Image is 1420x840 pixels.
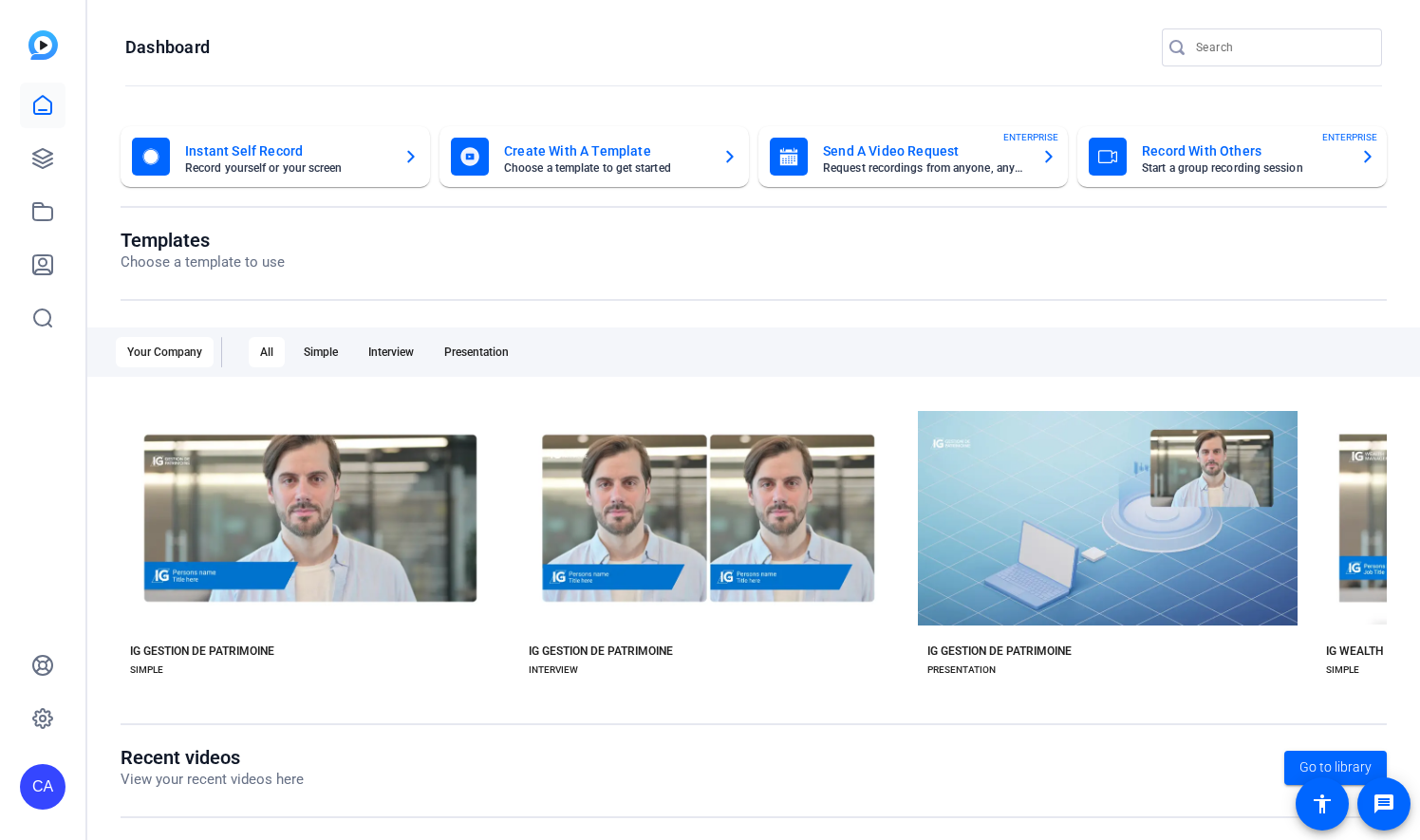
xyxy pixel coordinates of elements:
input: Search [1196,36,1367,59]
div: Your Company [116,337,214,367]
div: Presentation [433,337,520,367]
mat-card-title: Record With Others [1142,140,1345,162]
span: Go to library [1299,757,1372,777]
div: SIMPLE [130,663,163,678]
button: Create With A TemplateChoose a template to get started [439,126,749,187]
button: Record With OthersStart a group recording sessionENTERPRISE [1077,126,1387,187]
div: IG GESTION DE PATRIMOINE [130,644,274,659]
span: ENTERPRISE [1003,130,1058,144]
mat-card-title: Instant Self Record [185,140,388,162]
mat-card-subtitle: Choose a template to get started [504,162,707,174]
div: All [249,337,285,367]
p: Choose a template to use [121,252,285,273]
div: Simple [292,337,349,367]
a: Go to library [1284,751,1387,785]
mat-icon: accessibility [1311,793,1334,815]
div: Interview [357,337,425,367]
mat-card-title: Create With A Template [504,140,707,162]
div: CA [20,764,65,810]
mat-card-subtitle: Start a group recording session [1142,162,1345,174]
div: INTERVIEW [529,663,578,678]
img: blue-gradient.svg [28,30,58,60]
p: View your recent videos here [121,769,304,791]
mat-icon: message [1373,793,1395,815]
span: ENTERPRISE [1322,130,1377,144]
button: Instant Self RecordRecord yourself or your screen [121,126,430,187]
h1: Templates [121,229,285,252]
button: Send A Video RequestRequest recordings from anyone, anywhereENTERPRISE [758,126,1068,187]
div: IG GESTION DE PATRIMOINE [927,644,1072,659]
mat-card-subtitle: Record yourself or your screen [185,162,388,174]
h1: Dashboard [125,36,210,59]
h1: Recent videos [121,746,304,769]
mat-card-title: Send A Video Request [823,140,1026,162]
div: IG GESTION DE PATRIMOINE [529,644,673,659]
div: PRESENTATION [927,663,996,678]
mat-card-subtitle: Request recordings from anyone, anywhere [823,162,1026,174]
div: SIMPLE [1326,663,1359,678]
